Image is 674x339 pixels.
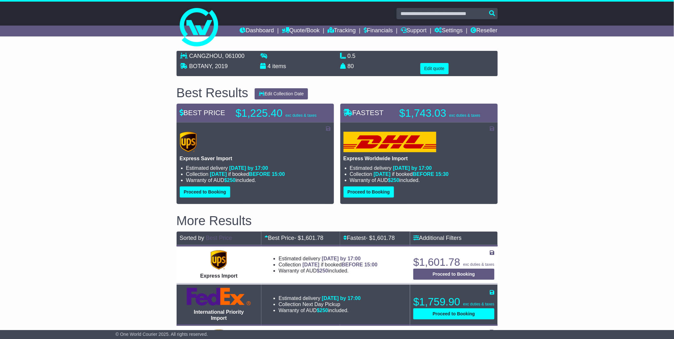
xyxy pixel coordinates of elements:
[210,171,227,177] span: [DATE]
[471,26,497,36] a: Reseller
[180,155,331,162] p: Express Saver Import
[348,53,356,59] span: 0.5
[374,171,391,177] span: [DATE]
[413,296,494,308] p: $1,759.90
[180,132,197,152] img: UPS (new): Express Saver Import
[413,269,494,280] button: Proceed to Booking
[189,63,212,69] span: BOTANY
[180,235,204,241] span: Sorted by
[344,132,436,152] img: DHL: Express Worldwide Import
[279,301,361,307] li: Collection
[294,235,323,241] span: - $
[285,113,316,118] span: exc duties & taxes
[413,256,494,269] p: $1,601.78
[320,308,328,313] span: 250
[364,262,377,267] span: 15:00
[177,214,498,228] h2: More Results
[350,165,495,171] li: Estimated delivery
[322,296,361,301] span: [DATE] by 17:00
[268,63,271,69] span: 4
[240,26,274,36] a: Dashboard
[350,171,495,177] li: Collection
[282,26,320,36] a: Quote/Book
[186,165,331,171] li: Estimated delivery
[317,268,329,273] span: $
[436,171,449,177] span: 15:30
[236,107,317,120] p: $1,225.40
[364,26,393,36] a: Financials
[344,155,495,162] p: Express Worldwide Import
[279,262,377,268] li: Collection
[420,63,449,74] button: Edit quote
[180,186,230,198] button: Proceed to Booking
[279,307,361,313] li: Warranty of AUD included.
[373,235,395,241] span: 1,601.78
[320,268,328,273] span: 250
[328,26,356,36] a: Tracking
[173,86,252,100] div: Best Results
[463,302,494,306] span: exc duties & taxes
[189,53,222,59] span: CANGZHOU
[279,295,361,301] li: Estimated delivery
[212,63,228,69] span: , 2019
[413,235,462,241] a: Additional Filters
[210,171,285,177] span: if booked
[200,273,237,279] span: Express Import
[391,177,400,183] span: 250
[343,235,395,241] a: Fastest- $1,601.78
[303,262,320,267] span: [DATE]
[206,235,232,241] a: Best Price
[388,177,400,183] span: $
[393,165,432,171] span: [DATE] by 17:00
[342,262,363,267] span: BEFORE
[449,113,480,118] span: exc duties & taxes
[366,235,395,241] span: - $
[279,256,377,262] li: Estimated delivery
[413,171,434,177] span: BEFORE
[211,250,227,270] img: UPS (new): Express Import
[186,171,331,177] li: Collection
[301,235,323,241] span: 1,601.78
[249,171,271,177] span: BEFORE
[265,235,323,241] a: Best Price- $1,601.78
[374,171,448,177] span: if booked
[186,177,331,183] li: Warranty of AUD included.
[344,186,394,198] button: Proceed to Booking
[322,256,361,261] span: [DATE] by 17:00
[194,309,244,321] span: International Priority Import
[273,63,286,69] span: items
[180,109,225,117] span: BEST PRICE
[344,109,384,117] span: FASTEST
[187,288,251,306] img: FedEx Express: International Priority Import
[463,262,494,267] span: exc duties & taxes
[227,177,236,183] span: 250
[413,308,494,319] button: Proceed to Booking
[272,171,285,177] span: 15:00
[400,107,480,120] p: $1,743.03
[222,53,245,59] span: , 061000
[115,332,208,337] span: © One World Courier 2025. All rights reserved.
[350,177,495,183] li: Warranty of AUD included.
[255,88,308,99] button: Edit Collection Date
[224,177,236,183] span: $
[229,165,268,171] span: [DATE] by 17:00
[303,302,340,307] span: Next Day Pickup
[348,63,354,69] span: 80
[401,26,427,36] a: Support
[317,308,329,313] span: $
[279,268,377,274] li: Warranty of AUD included.
[303,262,377,267] span: if booked
[435,26,463,36] a: Settings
